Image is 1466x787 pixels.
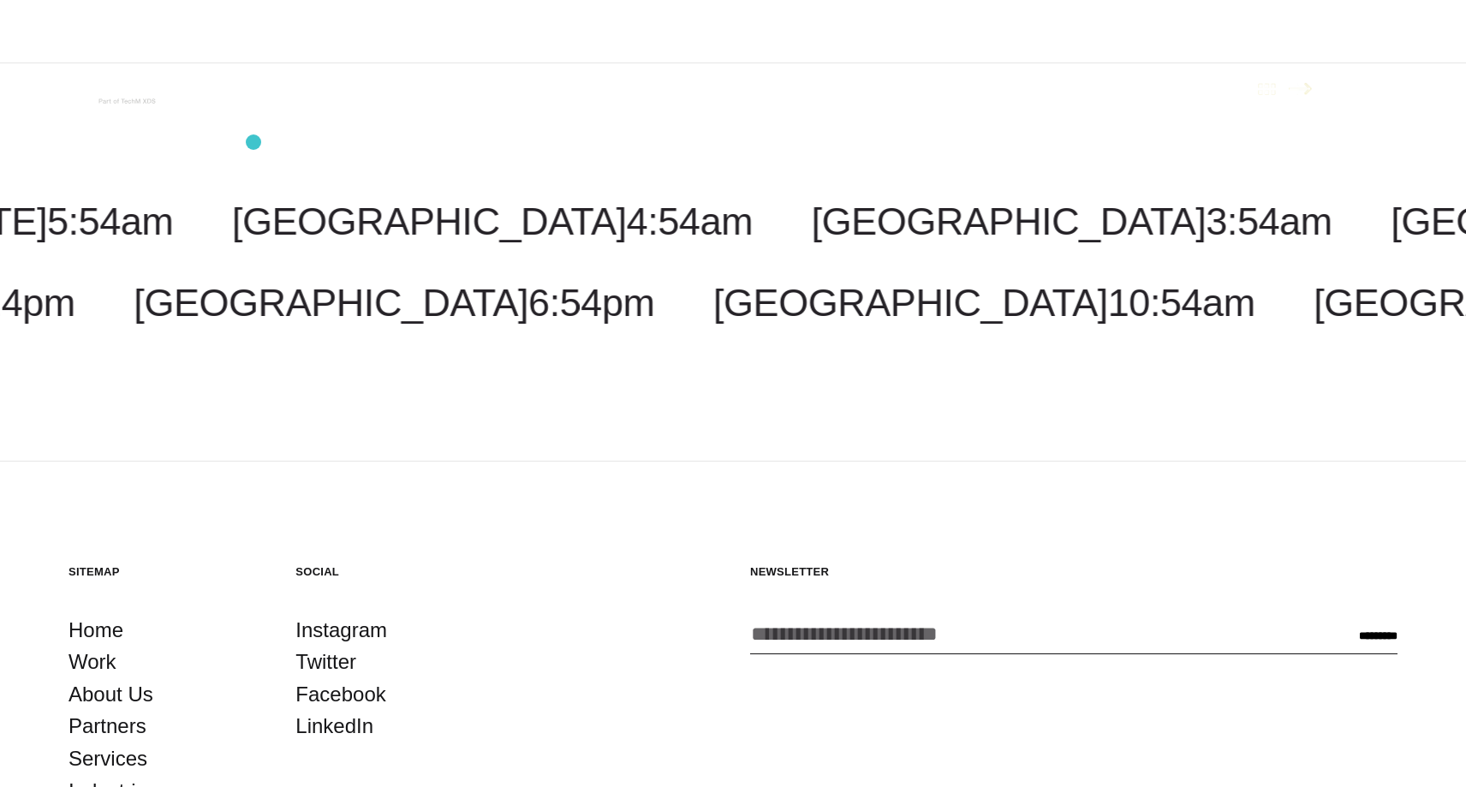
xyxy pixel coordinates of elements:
[232,200,753,243] a: [GEOGRAPHIC_DATA]4:54am
[295,614,387,647] a: Instagram
[69,742,147,775] a: Services
[69,564,261,579] h5: Sitemap
[1249,82,1285,95] img: All Pages
[295,646,356,678] a: Twitter
[812,200,1332,243] a: [GEOGRAPHIC_DATA]3:54am
[528,281,654,325] span: 6:54pm
[295,710,373,742] a: LinkedIn
[750,564,1397,579] h5: Newsletter
[713,281,1255,325] a: [GEOGRAPHIC_DATA]10:54am
[134,281,654,325] a: [GEOGRAPHIC_DATA]6:54pm
[47,200,173,243] span: 5:54am
[295,564,488,579] h5: Social
[1367,70,1408,106] button: Open
[627,200,753,243] span: 4:54am
[69,646,116,678] a: Work
[295,678,385,711] a: Facebook
[1289,82,1312,95] img: Next Page
[69,710,146,742] a: Partners
[69,678,153,711] a: About Us
[1108,281,1255,325] span: 10:54am
[69,614,123,647] a: Home
[1206,200,1332,243] span: 3:54am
